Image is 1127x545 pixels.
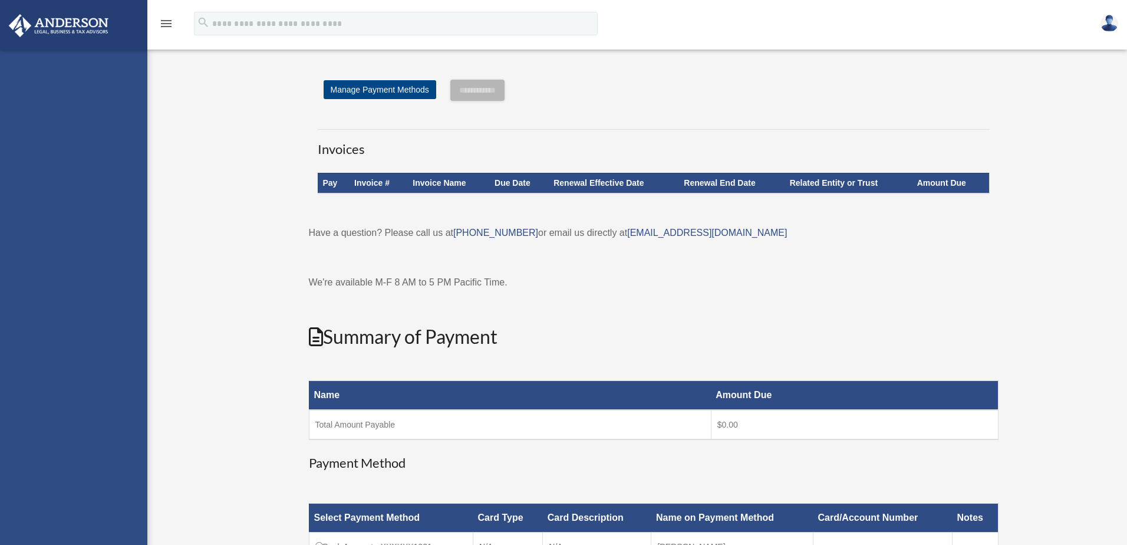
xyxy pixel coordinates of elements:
th: Name [309,381,711,411]
i: menu [159,17,173,31]
a: Manage Payment Methods [324,80,436,99]
th: Card Description [543,504,651,533]
th: Amount Due [711,381,998,411]
p: We're available M-F 8 AM to 5 PM Pacific Time. [309,274,999,291]
td: $0.00 [711,410,998,439]
th: Due Date [490,173,549,193]
i: search [197,16,210,29]
h2: Summary of Payment [309,324,999,350]
img: User Pic [1100,15,1118,32]
th: Amount Due [912,173,989,193]
th: Name on Payment Method [651,504,813,533]
h3: Invoices [318,129,990,159]
th: Select Payment Method [309,504,473,533]
th: Renewal End Date [679,173,785,193]
th: Pay [318,173,350,193]
th: Invoice # [350,173,408,193]
td: Total Amount Payable [309,410,711,439]
th: Renewal Effective Date [549,173,679,193]
h3: Payment Method [309,454,999,472]
th: Related Entity or Trust [785,173,912,193]
th: Invoice Name [408,173,490,193]
a: menu [159,21,173,31]
img: Anderson Advisors Platinum Portal [5,14,112,37]
th: Card/Account Number [813,504,952,533]
th: Notes [953,504,998,533]
a: [EMAIL_ADDRESS][DOMAIN_NAME] [627,228,787,238]
p: Have a question? Please call us at or email us directly at [309,225,999,241]
a: [PHONE_NUMBER] [453,228,538,238]
th: Card Type [473,504,543,533]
